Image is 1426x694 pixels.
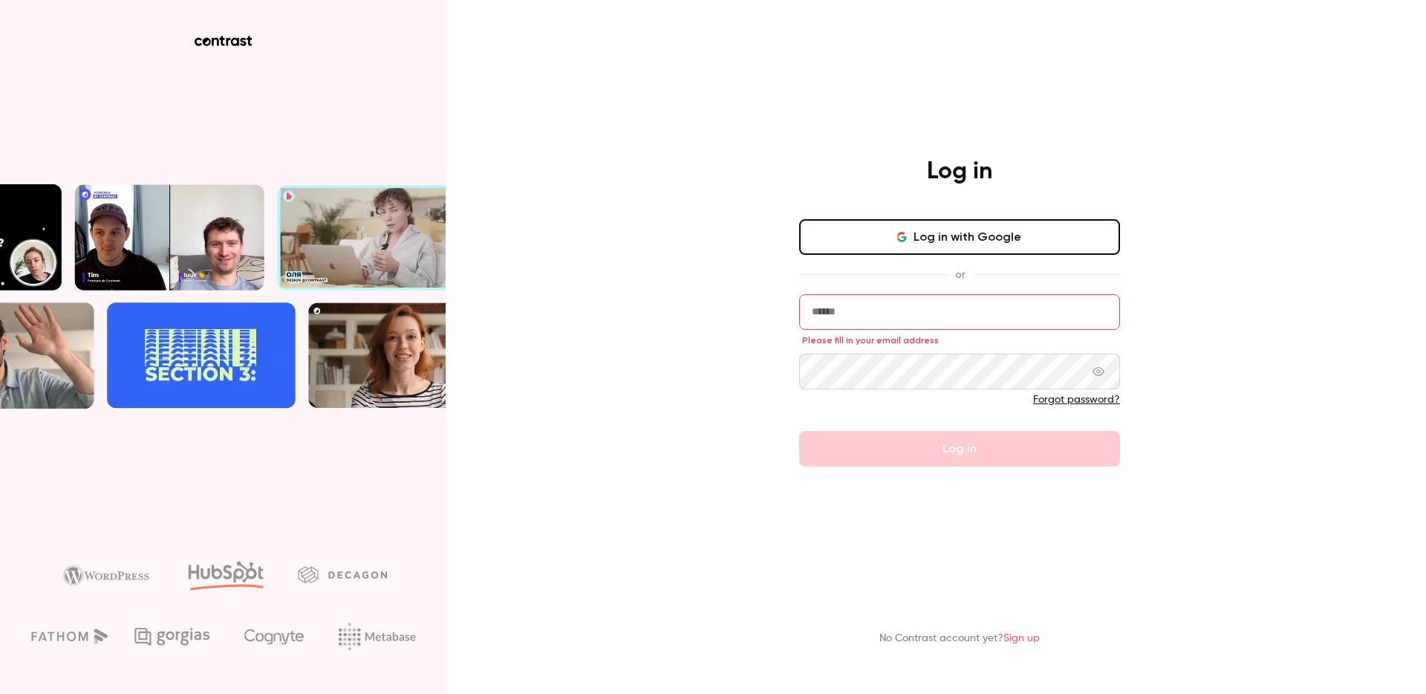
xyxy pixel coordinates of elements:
[298,566,387,583] img: decagon
[879,631,1040,646] p: No Contrast account yet?
[799,219,1120,255] button: Log in with Google
[1033,395,1120,405] a: Forgot password?
[927,157,992,187] h4: Log in
[802,334,939,346] span: Please fill in your email address
[948,267,972,282] span: or
[1003,633,1040,643] a: Sign up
